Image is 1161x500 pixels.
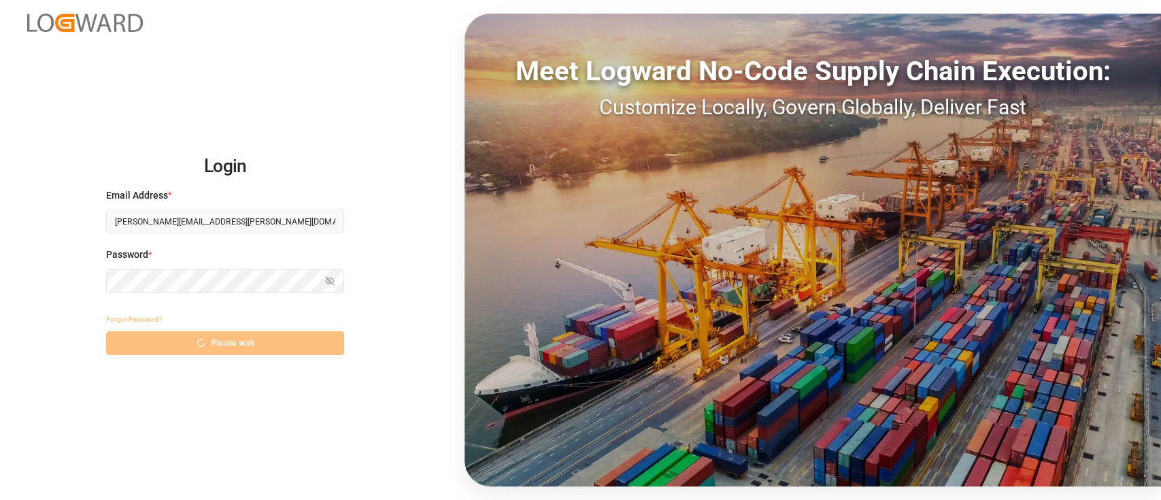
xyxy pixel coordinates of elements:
span: Password [106,248,148,262]
h2: Login [106,145,344,188]
img: Logward_new_orange.png [27,14,143,32]
input: Enter your email [106,210,344,233]
div: Meet Logward No-Code Supply Chain Execution: [465,51,1161,92]
span: Email Address [106,188,168,203]
div: Customize Locally, Govern Globally, Deliver Fast [465,92,1161,122]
